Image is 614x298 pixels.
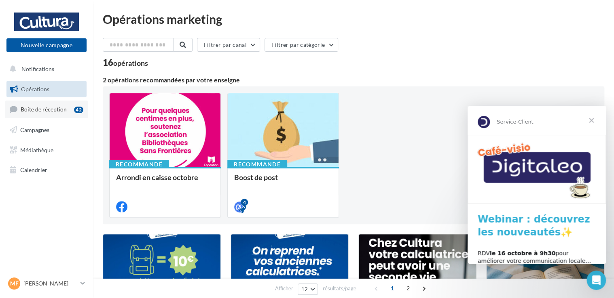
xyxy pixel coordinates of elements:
[5,101,88,118] a: Boîte de réception42
[5,122,88,139] a: Campagnes
[109,160,169,169] div: Recommandé
[21,86,49,92] span: Opérations
[234,173,332,189] div: Boost de post
[322,285,356,292] span: résultats/page
[103,13,604,25] div: Opérations marketing
[468,106,606,264] iframe: Intercom live chat message
[197,38,260,52] button: Filtrer par canal
[103,77,604,83] div: 2 opérations recommandées par votre enseigne
[5,142,88,159] a: Médiathèque
[103,58,148,67] div: 16
[21,106,67,113] span: Boîte de réception
[116,173,214,189] div: Arrondi en caisse octobre
[227,160,287,169] div: Recommandé
[586,271,606,290] iframe: Intercom live chat
[5,162,88,178] a: Calendrier
[386,282,399,295] span: 1
[5,61,85,78] button: Notifications
[22,144,88,151] b: le 16 octobre à 9h30
[21,65,54,72] span: Notifications
[20,146,53,153] span: Médiathèque
[402,282,415,295] span: 2
[74,107,83,113] div: 42
[298,283,318,295] button: 12
[20,166,47,173] span: Calendrier
[5,81,88,98] a: Opérations
[6,38,87,52] button: Nouvelle campagne
[20,126,49,133] span: Campagnes
[6,276,87,291] a: MF [PERSON_NAME]
[23,279,77,288] p: [PERSON_NAME]
[301,286,308,292] span: 12
[275,285,293,292] span: Afficher
[113,59,148,67] div: opérations
[10,279,19,288] span: MF
[265,38,338,52] button: Filtrer par catégorie
[10,144,128,168] div: RDV pour améliorer votre communication locale… et attirer plus de clients !
[241,199,248,206] div: 4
